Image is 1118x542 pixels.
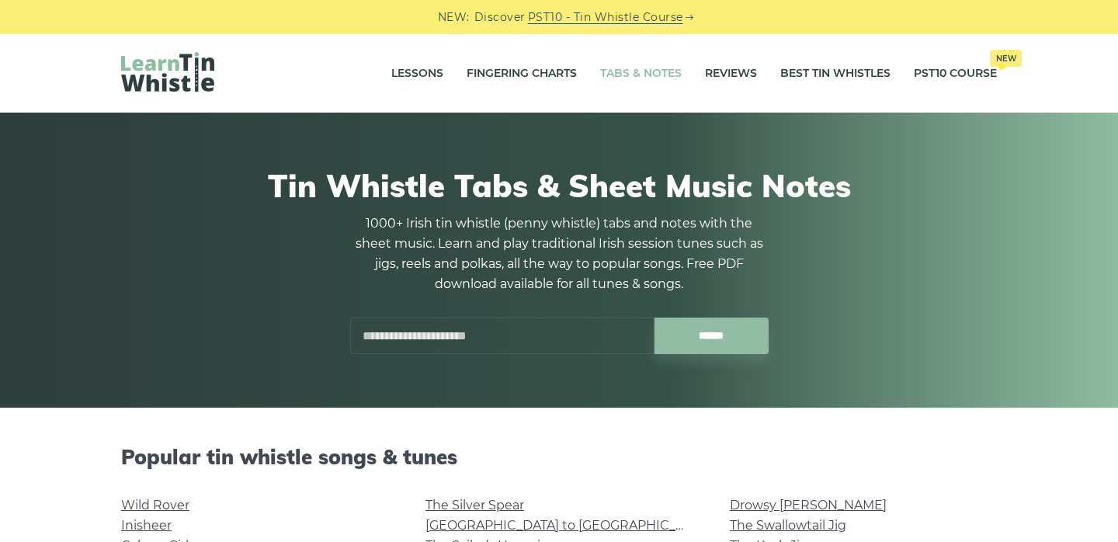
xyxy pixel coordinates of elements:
a: PST10 CourseNew [914,54,997,93]
a: Drowsy [PERSON_NAME] [730,498,887,512]
p: 1000+ Irish tin whistle (penny whistle) tabs and notes with the sheet music. Learn and play tradi... [349,214,769,294]
h2: Popular tin whistle songs & tunes [121,445,997,469]
a: Inisheer [121,518,172,533]
a: Fingering Charts [467,54,577,93]
a: The Swallowtail Jig [730,518,846,533]
a: The Silver Spear [425,498,524,512]
h1: Tin Whistle Tabs & Sheet Music Notes [121,167,997,204]
a: Lessons [391,54,443,93]
a: Reviews [705,54,757,93]
a: [GEOGRAPHIC_DATA] to [GEOGRAPHIC_DATA] [425,518,712,533]
a: Best Tin Whistles [780,54,891,93]
span: New [990,50,1022,67]
img: LearnTinWhistle.com [121,52,214,92]
a: Wild Rover [121,498,189,512]
a: Tabs & Notes [600,54,682,93]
